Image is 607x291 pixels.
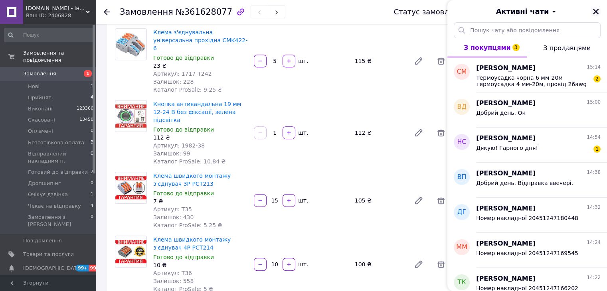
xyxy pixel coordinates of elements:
[28,116,55,124] span: Скасовані
[26,5,86,12] span: FreeBuy.in.ua - Інтернет-магазин
[79,116,93,124] span: 13458
[26,12,96,19] div: Ваш ID: 2406828
[28,94,53,101] span: Прийняті
[457,173,466,182] span: ВП
[411,125,427,141] a: Редагувати
[115,104,146,128] img: Кнопка антивандальна 19 мм 12-24 В без фіксації, зелена підсвітка
[153,101,241,123] a: Кнопка антивандальна 19 мм 12-24 В без фіксації, зелена підсвітка
[476,145,538,151] span: Дякую! Гарного дня!
[84,70,92,77] span: 1
[28,83,40,90] span: Нові
[454,22,601,38] input: Пошук чату або повідомлення
[120,7,173,17] span: Замовлення
[115,176,146,200] img: Клема швидкого монтажу з'єднувач 3P PCT213
[91,191,93,198] span: 1
[153,197,247,205] div: 7 ₴
[28,214,91,228] span: Замовлення з [PERSON_NAME]
[587,204,601,211] span: 14:32
[447,163,607,198] button: ВП[PERSON_NAME]14:38Добрий день. Відправка ввечері.
[296,197,309,204] div: шт.
[476,204,536,213] span: [PERSON_NAME]
[352,55,407,67] div: 115 ₴
[527,38,607,57] button: З продавцями
[153,254,214,260] span: Готово до відправки
[115,240,146,263] img: Клемa швидкого монтажу з'єднувач 4P PCT214
[587,274,601,281] span: 14:22
[476,110,526,116] span: Добрий день. Ок
[91,169,93,176] span: 7
[411,193,427,208] a: Редагувати
[153,126,214,133] span: Готово до відправки
[352,259,407,270] div: 100 ₴
[411,53,427,69] a: Редагувати
[447,128,607,163] button: НС[PERSON_NAME]14:54Дякую! Гарного дня!1
[587,99,601,106] span: 15:00
[593,75,601,83] span: 2
[153,62,247,70] div: 23 ₴
[23,251,74,258] span: Товари та послуги
[104,8,110,16] div: Повернутися назад
[4,28,94,42] input: Пошук
[447,233,607,268] button: ММ[PERSON_NAME]14:24Номер накладної 20451247169545
[433,193,449,208] span: Видалити
[153,29,247,51] a: Клемa з'єднувальна універсальна прохідна CMK422-6
[476,250,578,256] span: Номер накладної 20451247169545
[394,8,467,16] div: Статус замовлення
[447,198,607,233] button: ДГ[PERSON_NAME]14:32Номер накладної 20451247180448
[91,94,93,101] span: 4
[447,38,527,57] button: З покупцями3
[476,99,536,108] span: [PERSON_NAME]
[28,150,91,165] span: Відправлений накладним п.
[447,57,607,92] button: СМ[PERSON_NAME]15:14Термоусадка чорна 6 мм-20м термоусадка 4 мм-20м, провід 26awg чорний,червоний...
[153,71,212,77] span: Артикул: 1717-Т242
[587,169,601,176] span: 14:38
[153,134,247,142] div: 112 ₴
[476,239,536,248] span: [PERSON_NAME]
[296,260,309,268] div: шт.
[153,158,225,165] span: Каталог ProSale: 10.84 ₴
[433,256,449,272] span: Видалити
[296,57,309,65] div: шт.
[28,191,68,198] span: Очікує дзвінка
[456,243,467,252] span: ММ
[476,64,536,73] span: [PERSON_NAME]
[77,105,93,112] span: 123366
[153,236,231,251] a: Клемa швидкого монтажу з'єднувач 4P PCT214
[153,270,192,276] span: Артикул: Т36
[153,142,205,149] span: Артикул: 1982-38
[476,75,589,87] span: Термоусадка чорна 6 мм-20м термоусадка 4 мм-20м, провід 26awg чорний,червоний,зелений,жовтий,фіол...
[512,44,520,51] span: 3
[91,139,93,146] span: 3
[76,265,89,271] span: 99+
[457,67,467,77] span: СМ
[433,125,449,141] span: Видалити
[470,6,585,17] button: Активні чати
[587,134,601,141] span: 14:54
[23,49,96,64] span: Замовлення та повідомлення
[91,83,93,90] span: 1
[91,128,93,135] span: 0
[28,203,81,210] span: Чекає на відправку
[28,169,88,176] span: Готовий до відправки
[153,278,194,284] span: Залишок: 558
[476,134,536,143] span: [PERSON_NAME]
[23,265,82,272] span: [DEMOGRAPHIC_DATA]
[28,128,53,135] span: Оплачені
[457,278,466,287] span: ТК
[591,7,601,16] button: Закрити
[543,44,591,52] span: З продавцями
[296,129,309,137] div: шт.
[91,150,93,165] span: 0
[464,44,511,51] span: З покупцями
[447,92,607,128] button: ВД[PERSON_NAME]15:00Добрий день. Ок
[352,127,407,138] div: 112 ₴
[153,214,194,220] span: Залишок: 430
[153,222,222,228] span: Каталог ProSale: 5.25 ₴
[23,70,56,77] span: Замовлення
[587,64,601,71] span: 15:14
[115,30,146,58] img: Клемa з'єднувальна універсальна прохідна CMK422-6
[153,87,222,93] span: Каталог ProSale: 9.25 ₴
[593,145,601,153] span: 1
[587,239,601,246] span: 14:24
[496,6,549,17] span: Активні чати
